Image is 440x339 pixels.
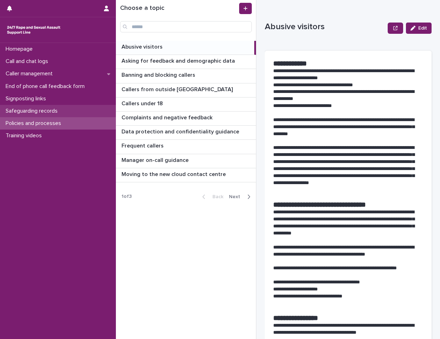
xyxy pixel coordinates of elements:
[6,23,62,37] img: rhQMoQhaT3yELyF149Cw
[3,70,58,77] p: Caller management
[122,141,165,149] p: Frequent callers
[120,21,252,32] input: Search
[122,85,234,93] p: Callers from outside [GEOGRAPHIC_DATA]
[116,188,137,205] p: 1 of 3
[3,108,63,114] p: Safeguarding records
[116,98,256,112] a: Callers under 18Callers under 18
[116,69,256,83] a: Banning and blocking callersBanning and blocking callers
[122,156,190,164] p: Manager on-call guidance
[3,95,52,102] p: Signposting links
[122,170,227,178] p: Moving to the new cloud contact centre
[122,113,214,121] p: Complaints and negative feedback
[226,194,256,200] button: Next
[3,132,47,139] p: Training videos
[122,127,241,135] p: Data protection and confidentiality guidance
[116,126,256,140] a: Data protection and confidentiality guidanceData protection and confidentiality guidance
[229,194,244,199] span: Next
[406,23,432,34] button: Edit
[3,83,90,90] p: End of phone call feedback form
[116,55,256,69] a: Asking for feedback and demographic dataAsking for feedback and demographic data
[3,46,38,52] p: Homepage
[208,194,223,199] span: Back
[122,42,164,50] p: Abusive visitors
[122,70,197,79] p: Banning and blocking callers
[122,99,164,107] p: Callers under 18
[3,58,54,65] p: Call and chat logs
[116,112,256,126] a: Complaints and negative feedbackComplaints and negative feedback
[120,5,238,12] h1: Choose a topic
[116,83,256,98] a: Callers from outside [GEOGRAPHIC_DATA]Callers from outside [GEOGRAPHIC_DATA]
[3,120,67,127] p: Policies and processes
[122,56,236,64] p: Asking for feedback and demographic data
[418,26,427,31] span: Edit
[116,154,256,168] a: Manager on-call guidanceManager on-call guidance
[116,168,256,182] a: Moving to the new cloud contact centreMoving to the new cloud contact centre
[197,194,226,200] button: Back
[265,22,385,32] p: Abusive visitors
[116,140,256,154] a: Frequent callersFrequent callers
[116,41,256,55] a: Abusive visitorsAbusive visitors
